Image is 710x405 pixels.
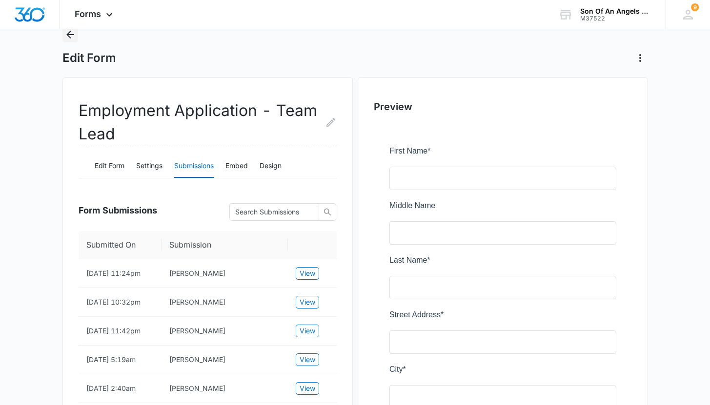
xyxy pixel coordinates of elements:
[300,354,315,365] span: View
[632,50,648,66] button: Actions
[86,239,146,251] span: Submitted On
[319,208,336,216] span: search
[691,3,699,11] span: 9
[162,317,288,346] td: Raul
[260,154,282,178] button: Design
[162,374,288,403] td: Connie
[580,15,651,22] div: account id
[296,382,319,395] button: View
[162,259,288,288] td: Raul
[300,326,315,336] span: View
[174,154,214,178] button: Submissions
[300,383,315,394] span: View
[162,288,288,317] td: Stacia
[691,3,699,11] div: notifications count
[300,268,315,279] span: View
[296,325,319,337] button: View
[79,288,162,317] td: [DATE] 10:32pm
[79,231,162,259] th: Submitted On
[62,27,78,42] button: Back
[136,154,162,178] button: Settings
[95,154,124,178] button: Edit Form
[162,346,288,374] td: James
[75,9,101,19] span: Forms
[296,267,319,280] button: View
[580,7,651,15] div: account name
[79,346,162,374] td: [DATE] 5:19am
[79,204,157,217] span: Form Submissions
[374,99,632,114] h2: Preview
[319,203,336,221] button: search
[300,297,315,308] span: View
[62,51,116,65] h1: Edit Form
[162,231,288,259] th: Submission
[296,296,319,309] button: View
[296,353,319,366] button: View
[79,99,337,146] h2: Employment Application - Team Lead
[235,207,305,217] input: Search Submissions
[79,259,162,288] td: [DATE] 11:24pm
[325,99,337,146] button: Edit Form Name
[79,317,162,346] td: [DATE] 11:42pm
[225,154,248,178] button: Embed
[79,374,162,403] td: [DATE] 2:40am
